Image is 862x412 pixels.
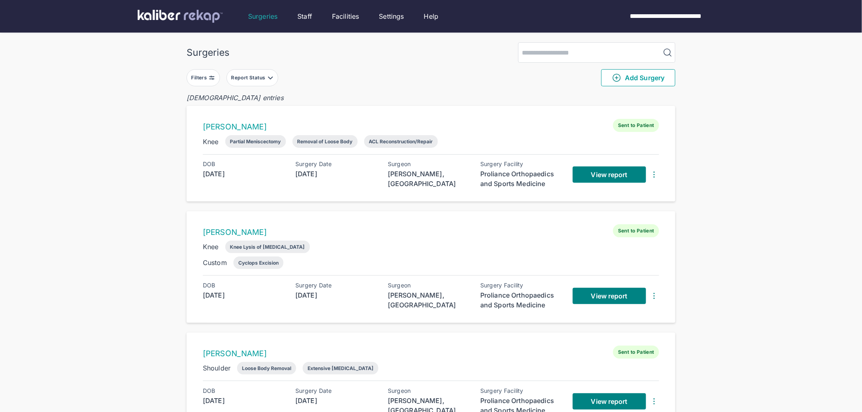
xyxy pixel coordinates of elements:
div: Proliance Orthopaedics and Sports Medicine [480,290,562,310]
img: DotsThreeVertical.31cb0eda.svg [649,170,659,180]
div: Knee [203,242,219,252]
span: Sent to Patient [613,346,659,359]
span: View report [591,171,628,179]
div: Extensive [MEDICAL_DATA] [308,365,374,371]
div: Proliance Orthopaedics and Sports Medicine [480,169,562,188]
div: DOB [203,388,284,394]
div: [DATE] [295,169,377,179]
img: kaliber labs logo [138,10,223,23]
button: Report Status [226,69,278,86]
div: Removal of Loose Body [297,138,353,145]
a: Staff [297,11,312,21]
div: [DEMOGRAPHIC_DATA] entries [187,93,675,103]
div: ACL Reconstruction/Repair [369,138,433,145]
a: Surgeries [248,11,277,21]
a: [PERSON_NAME] [203,349,267,358]
div: Report Status [231,75,267,81]
div: [DATE] [203,396,284,405]
a: Help [424,11,439,21]
img: DotsThreeVertical.31cb0eda.svg [649,291,659,301]
div: [DATE] [295,396,377,405]
span: Add Surgery [612,73,664,83]
a: View report [573,393,646,410]
div: DOB [203,282,284,289]
div: Surgeon [388,161,469,167]
img: PlusCircleGreen.5fd88d77.svg [612,73,622,83]
button: Filters [187,69,220,86]
div: Partial Meniscectomy [230,138,281,145]
a: View report [573,167,646,183]
div: [DATE] [203,169,284,179]
div: Surgeries [187,47,229,58]
button: Add Surgery [601,69,675,86]
div: Surgery Date [295,161,377,167]
span: Sent to Patient [613,119,659,132]
span: View report [591,397,628,405]
div: Surgeon [388,282,469,289]
img: MagnifyingGlass.1dc66aab.svg [663,48,673,57]
span: Sent to Patient [613,224,659,237]
div: Shoulder [203,363,231,373]
img: filter-caret-down-grey.b3560631.svg [267,75,274,81]
div: Filters [191,75,209,81]
div: Surgery Facility [480,282,562,289]
a: View report [573,288,646,304]
div: DOB [203,161,284,167]
div: Surgeon [388,388,469,394]
div: Knee [203,137,219,147]
div: [PERSON_NAME], [GEOGRAPHIC_DATA] [388,290,469,310]
div: [DATE] [295,290,377,300]
img: DotsThreeVertical.31cb0eda.svg [649,397,659,406]
div: Custom [203,258,227,267]
a: Facilities [332,11,359,21]
a: [PERSON_NAME] [203,228,267,237]
a: [PERSON_NAME] [203,122,267,131]
div: Surgery Facility [480,388,562,394]
div: [DATE] [203,290,284,300]
div: [PERSON_NAME], [GEOGRAPHIC_DATA] [388,169,469,188]
div: Knee Lysis of [MEDICAL_DATA] [230,244,305,250]
div: Surgery Date [295,282,377,289]
a: Settings [379,11,404,21]
div: Cyclops Excision [238,260,279,266]
img: faders-horizontal-grey.d550dbda.svg [209,75,215,81]
div: Loose Body Removal [242,365,291,371]
div: Surgery Date [295,388,377,394]
span: View report [591,292,628,300]
div: Surgery Facility [480,161,562,167]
